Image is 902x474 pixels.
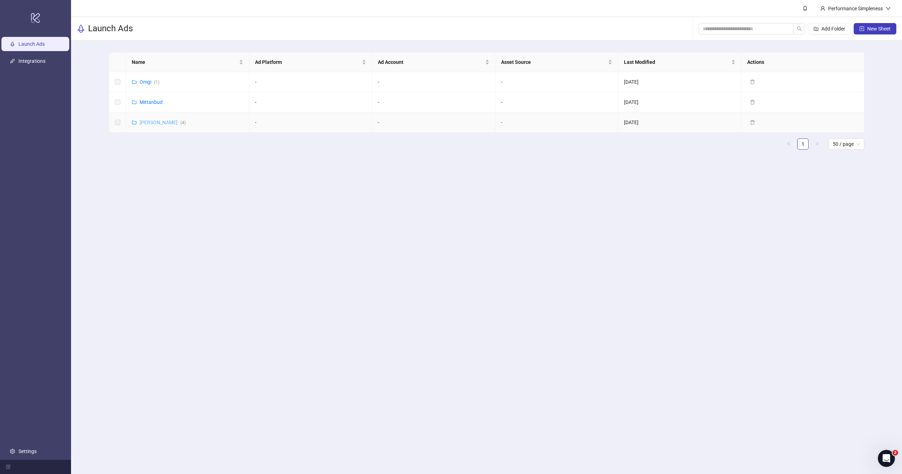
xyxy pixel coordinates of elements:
th: Ad Account [372,53,495,72]
td: - [372,92,495,112]
a: Integrations [18,58,45,64]
th: Ad Platform [249,53,373,72]
span: rocket [77,24,85,33]
span: delete [750,120,755,125]
button: Add Folder [808,23,851,34]
li: 1 [797,138,809,150]
span: folder [132,79,137,84]
th: Last Modified [618,53,741,72]
button: right [811,138,823,150]
td: - [249,112,373,133]
span: down [886,6,891,11]
a: Launch Ads [18,41,45,47]
span: folder-add [814,26,819,31]
span: Add Folder [821,26,845,32]
span: left [787,142,791,146]
span: Last Modified [624,58,730,66]
a: 1 [798,139,808,149]
span: 50 / page [833,139,860,149]
td: - [372,112,495,133]
h3: Launch Ads [88,23,133,34]
a: Omgi(1) [140,79,159,85]
td: - [495,112,619,133]
span: delete [750,79,755,84]
span: folder [132,120,137,125]
span: New Sheet [867,26,891,32]
span: folder [132,100,137,105]
td: - [372,72,495,92]
td: - [495,92,619,112]
span: ( 4 ) [180,120,186,125]
span: right [815,142,819,146]
td: - [495,72,619,92]
span: Ad Account [378,58,484,66]
th: Asset Source [495,53,619,72]
span: Name [132,58,238,66]
td: [DATE] [618,92,741,112]
span: bell [803,6,808,11]
span: 2 [892,450,898,456]
th: Name [126,53,249,72]
td: [DATE] [618,112,741,133]
div: Page Size [828,138,864,150]
td: - [249,72,373,92]
td: [DATE] [618,72,741,92]
li: Previous Page [783,138,794,150]
span: Ad Platform [255,58,361,66]
iframe: Intercom live chat [878,450,895,467]
a: Settings [18,448,37,454]
li: Next Page [811,138,823,150]
a: Mittanbud [140,99,163,105]
button: New Sheet [854,23,896,34]
span: Asset Source [501,58,607,66]
span: ( 1 ) [154,80,159,85]
span: user [820,6,825,11]
div: Performance Simpleness [825,5,886,12]
span: delete [750,100,755,105]
button: left [783,138,794,150]
span: search [797,26,802,31]
td: - [249,92,373,112]
th: Actions [741,53,865,72]
a: [PERSON_NAME](4) [140,120,186,125]
span: plus-square [859,26,864,31]
span: menu-fold [6,464,11,469]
